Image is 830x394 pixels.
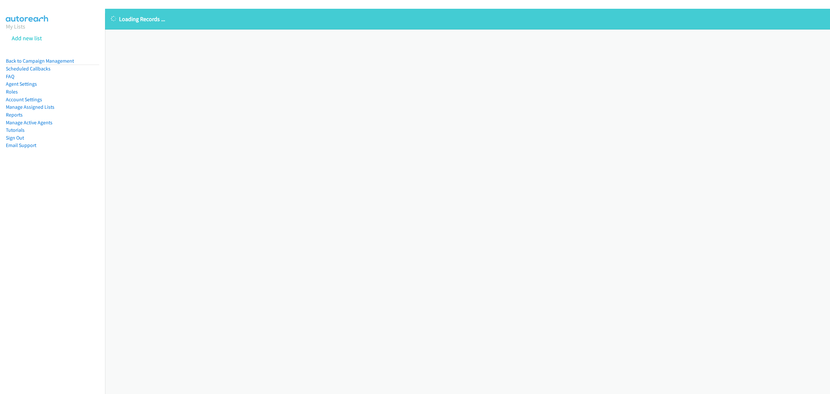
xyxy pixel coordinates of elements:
a: Manage Assigned Lists [6,104,54,110]
a: Email Support [6,142,36,148]
a: Back to Campaign Management [6,58,74,64]
a: Sign Out [6,135,24,141]
a: Roles [6,89,18,95]
a: Reports [6,112,23,118]
a: Manage Active Agents [6,119,53,126]
p: Loading Records ... [111,15,824,23]
a: Scheduled Callbacks [6,66,51,72]
a: Add new list [12,34,42,42]
a: FAQ [6,73,14,80]
a: My Lists [6,23,25,30]
a: Tutorials [6,127,25,133]
a: Account Settings [6,96,42,103]
a: Agent Settings [6,81,37,87]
